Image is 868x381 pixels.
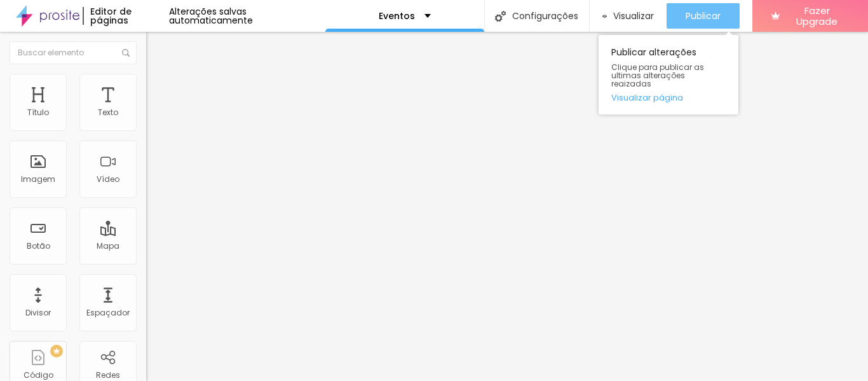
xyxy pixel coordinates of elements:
[599,35,738,114] div: Publicar alterações
[122,49,130,57] img: Icone
[686,11,721,21] span: Publicar
[27,242,50,251] div: Botão
[146,32,868,381] iframe: Editor
[97,242,119,251] div: Mapa
[86,308,130,317] div: Espaçador
[169,7,325,25] div: Alterações salvas automaticamente
[21,175,55,184] div: Imagem
[613,11,654,21] span: Visualizar
[25,308,51,317] div: Divisor
[611,63,726,88] span: Clique para publicar as ultimas alterações reaizadas
[27,108,49,117] div: Título
[590,3,667,29] button: Visualizar
[10,41,137,64] input: Buscar elemento
[98,108,118,117] div: Texto
[379,11,415,20] p: Eventos
[667,3,740,29] button: Publicar
[97,175,119,184] div: Vídeo
[602,11,607,22] img: view-1.svg
[495,11,506,22] img: Icone
[611,94,726,102] a: Visualizar página
[83,7,168,25] div: Editor de páginas
[785,5,849,27] span: Fazer Upgrade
